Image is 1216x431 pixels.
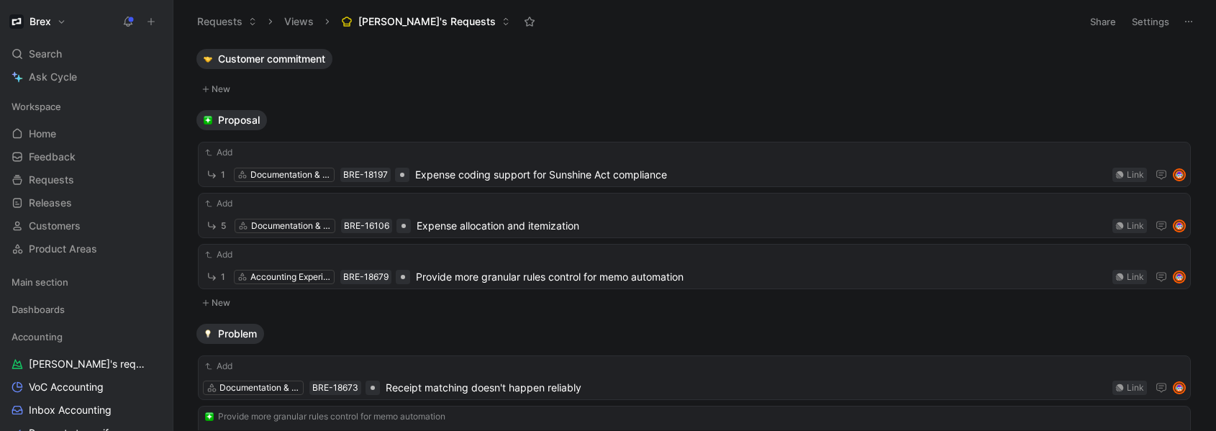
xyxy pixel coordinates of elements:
[1127,168,1144,182] div: Link
[205,412,214,421] img: ❇️
[29,127,56,141] span: Home
[204,330,212,338] img: 💡
[278,11,320,32] button: Views
[312,381,358,395] div: BRE-18673
[196,49,332,69] button: 🤝Customer commitment
[1174,272,1184,282] img: avatar
[203,359,235,373] button: Add
[6,66,167,88] a: Ask Cycle
[29,219,81,233] span: Customers
[196,81,1192,98] button: New
[386,379,1107,396] span: Receipt matching doesn't happen reliably
[203,268,228,286] button: 1
[9,14,24,29] img: Brex
[29,150,76,164] span: Feedback
[6,299,167,320] div: Dashboards
[250,270,331,284] div: Accounting Experience
[417,217,1107,235] span: Expense allocation and itemization
[6,238,167,260] a: Product Areas
[358,14,496,29] span: [PERSON_NAME]'s Requests
[221,171,225,179] span: 1
[198,244,1191,289] a: Add1Accounting ExperienceBRE-18679Provide more granular rules control for memo automationLinkavatar
[29,68,77,86] span: Ask Cycle
[6,169,167,191] a: Requests
[191,49,1198,99] div: 🤝Customer commitmentNew
[251,219,332,233] div: Documentation & Compliance
[415,166,1107,183] span: Expense coding support for Sunshine Act compliance
[29,357,148,371] span: [PERSON_NAME]'s requests
[1125,12,1176,32] button: Settings
[29,403,112,417] span: Inbox Accounting
[29,196,72,210] span: Releases
[203,196,235,211] button: Add
[218,327,257,341] span: Problem
[6,353,167,375] a: [PERSON_NAME]'s requests
[12,99,61,114] span: Workspace
[6,146,167,168] a: Feedback
[1174,383,1184,393] img: avatar
[12,330,63,344] span: Accounting
[30,15,51,28] h1: Brex
[204,116,212,124] img: ❇️
[221,273,225,281] span: 1
[203,165,228,183] button: 1
[6,376,167,398] a: VoC Accounting
[203,217,229,235] button: 5
[198,193,1191,238] a: Add5Documentation & ComplianceBRE-16106Expense allocation and itemizationLinkavatar
[6,271,167,297] div: Main section
[218,409,445,424] span: Provide more granular rules control for memo automation
[6,271,167,293] div: Main section
[1127,219,1144,233] div: Link
[250,168,331,182] div: Documentation & Compliance
[416,268,1107,286] span: Provide more granular rules control for memo automation
[191,110,1198,312] div: ❇️ProposalNew
[203,145,235,160] button: Add
[1127,270,1144,284] div: Link
[343,168,388,182] div: BRE-18197
[219,381,300,395] div: Documentation & Compliance
[196,294,1192,312] button: New
[1174,221,1184,231] img: avatar
[203,248,235,262] button: Add
[6,326,167,348] div: Accounting
[203,409,448,424] button: ❇️Provide more granular rules control for memo automation
[335,11,517,32] button: [PERSON_NAME]'s Requests
[191,11,263,32] button: Requests
[218,113,260,127] span: Proposal
[29,380,104,394] span: VoC Accounting
[198,142,1191,187] a: Add1Documentation & ComplianceBRE-18197Expense coding support for Sunshine Act complianceLinkavatar
[29,173,74,187] span: Requests
[218,52,325,66] span: Customer commitment
[6,215,167,237] a: Customers
[12,302,65,317] span: Dashboards
[344,219,389,233] div: BRE-16106
[6,123,167,145] a: Home
[196,110,267,130] button: ❇️Proposal
[12,275,68,289] span: Main section
[221,222,226,230] span: 5
[6,192,167,214] a: Releases
[1127,381,1144,395] div: Link
[6,299,167,325] div: Dashboards
[204,55,212,63] img: 🤝
[6,43,167,65] div: Search
[196,324,264,344] button: 💡Problem
[1084,12,1122,32] button: Share
[343,270,389,284] div: BRE-18679
[1174,170,1184,180] img: avatar
[6,96,167,117] div: Workspace
[6,399,167,421] a: Inbox Accounting
[29,242,97,256] span: Product Areas
[198,355,1191,400] a: AddDocumentation & ComplianceBRE-18673Receipt matching doesn't happen reliablyLinkavatar
[6,12,70,32] button: BrexBrex
[29,45,62,63] span: Search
